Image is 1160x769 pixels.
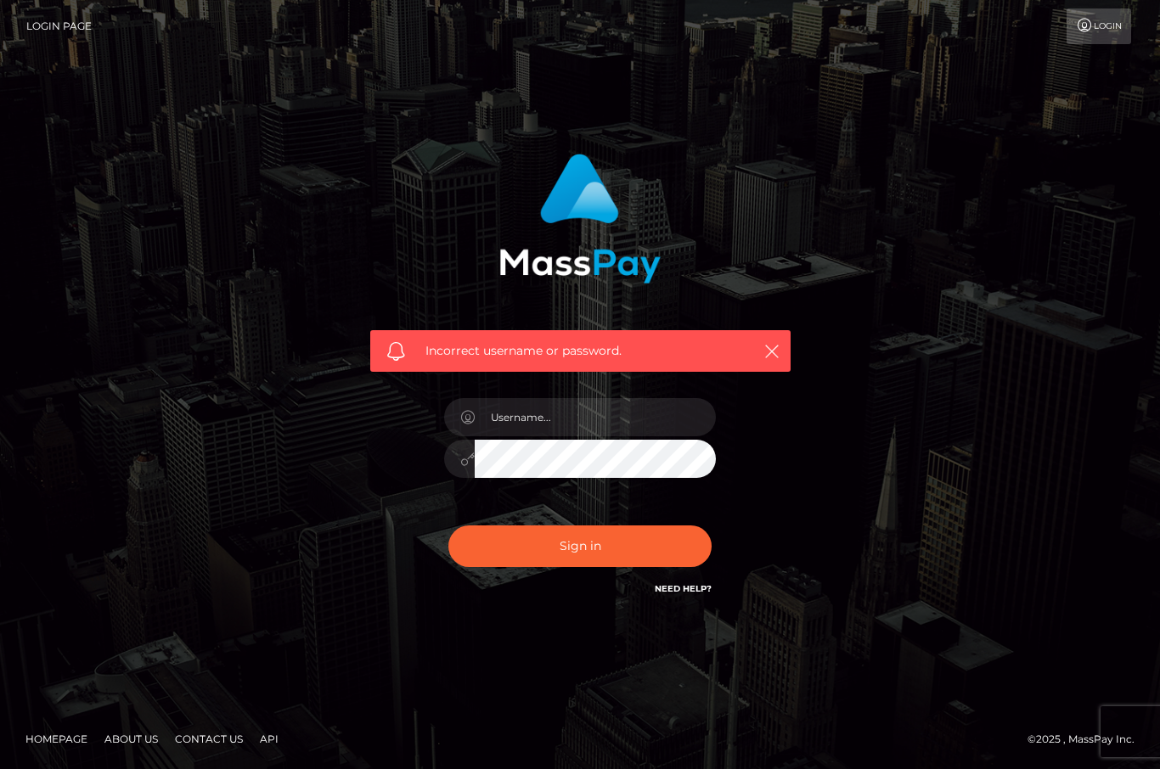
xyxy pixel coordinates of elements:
a: API [253,726,285,752]
button: Sign in [448,525,712,567]
a: Homepage [19,726,94,752]
img: MassPay Login [499,154,661,283]
span: Incorrect username or password. [425,342,735,360]
a: Contact Us [168,726,250,752]
a: Need Help? [655,583,712,594]
div: © 2025 , MassPay Inc. [1028,730,1147,749]
input: Username... [475,398,716,436]
a: Login [1067,8,1131,44]
a: Login Page [26,8,92,44]
a: About Us [98,726,165,752]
